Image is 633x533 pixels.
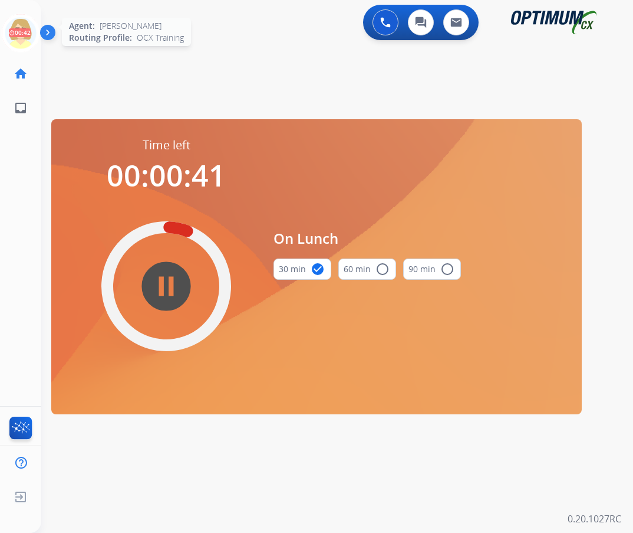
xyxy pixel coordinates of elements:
button: 30 min [273,259,331,280]
mat-icon: radio_button_unchecked [375,262,390,276]
span: Time left [143,137,190,153]
mat-icon: radio_button_unchecked [440,262,454,276]
span: Routing Profile: [69,32,132,44]
span: [PERSON_NAME] [100,20,161,32]
span: OCX Training [137,32,184,44]
mat-icon: inbox [14,101,28,115]
button: 60 min [338,259,396,280]
button: 90 min [403,259,461,280]
mat-icon: check_circle [311,262,325,276]
mat-icon: pause_circle_filled [159,279,173,293]
span: On Lunch [273,228,461,249]
span: Agent: [69,20,95,32]
p: 0.20.1027RC [568,512,621,526]
mat-icon: home [14,67,28,81]
span: 00:00:41 [107,155,226,195]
